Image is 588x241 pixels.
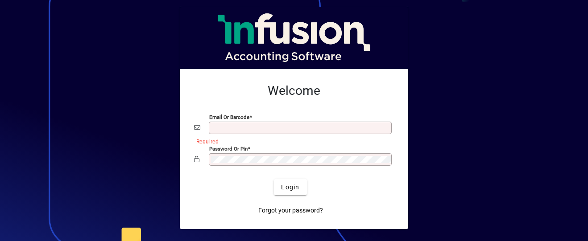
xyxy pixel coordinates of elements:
[194,83,394,98] h2: Welcome
[255,202,327,218] a: Forgot your password?
[258,206,323,215] span: Forgot your password?
[274,179,306,195] button: Login
[209,114,249,120] mat-label: Email or Barcode
[196,136,387,146] mat-error: Required
[209,146,248,152] mat-label: Password or Pin
[281,183,299,192] span: Login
